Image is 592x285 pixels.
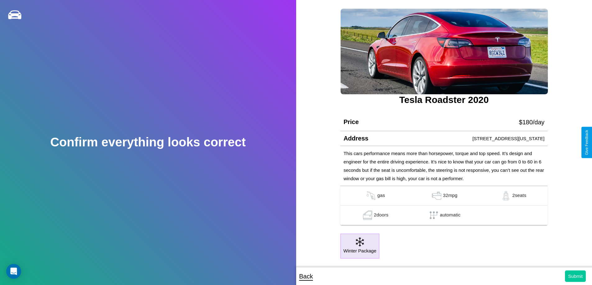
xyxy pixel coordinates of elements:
[443,191,457,200] p: 32 mpg
[6,264,21,279] div: Open Intercom Messenger
[343,118,359,126] h4: Price
[361,211,374,220] img: gas
[512,191,526,200] p: 2 seats
[377,191,385,200] p: gas
[472,134,544,143] p: [STREET_ADDRESS][US_STATE]
[440,211,461,220] p: automatic
[374,211,388,220] p: 2 doors
[519,117,544,128] p: $ 180 /day
[430,191,443,200] img: gas
[565,270,586,282] button: Submit
[343,135,368,142] h4: Address
[340,95,548,105] h3: Tesla Roadster 2020
[585,130,589,155] div: Give Feedback
[343,149,544,183] p: This cars performance means more than horsepower, torque and top speed. It’s design and engineer ...
[500,191,512,200] img: gas
[340,186,548,225] table: simple table
[299,271,313,282] p: Back
[50,135,246,149] h2: Confirm everything looks correct
[343,247,376,255] p: Winter Package
[365,191,377,200] img: gas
